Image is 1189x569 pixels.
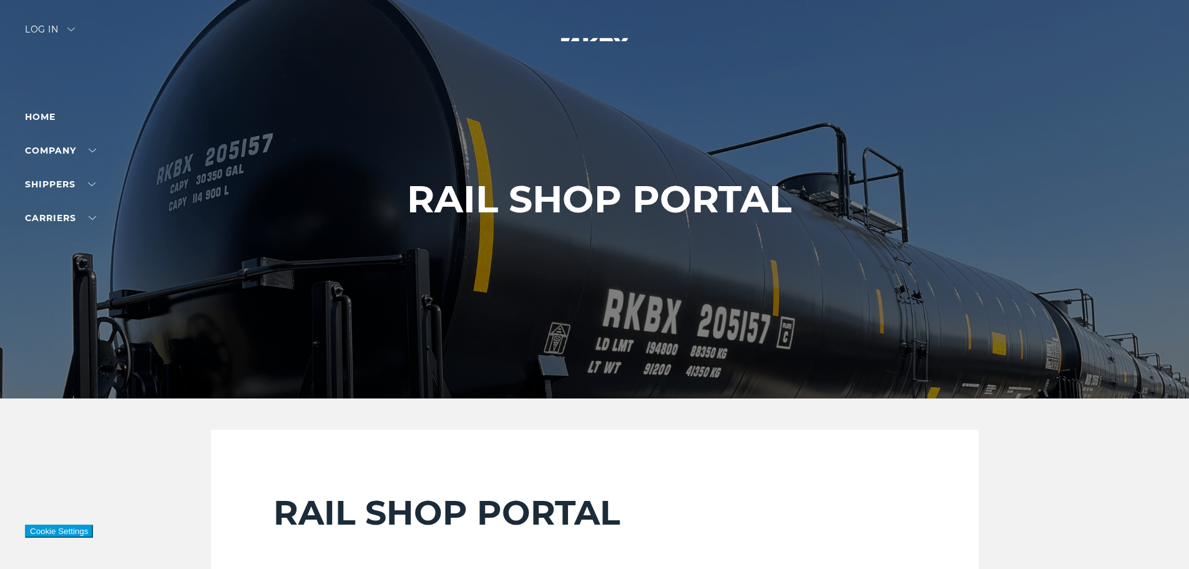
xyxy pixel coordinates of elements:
a: Carriers [25,212,96,224]
a: Home [25,111,56,122]
h1: RAIL SHOP PORTAL [407,178,791,220]
img: kbx logo [548,25,642,80]
a: SHIPPERS [25,179,95,190]
button: Cookie Settings [25,525,93,538]
h2: RAIL SHOP PORTAL [273,492,916,533]
img: arrow [67,27,75,31]
a: Company [25,145,96,156]
div: Log in [25,25,75,43]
